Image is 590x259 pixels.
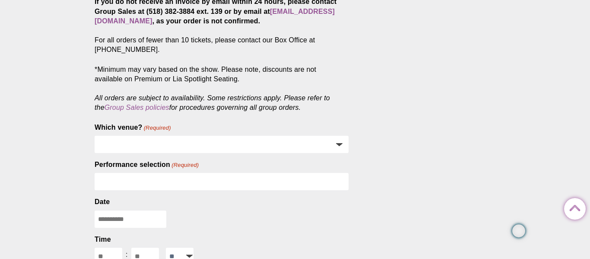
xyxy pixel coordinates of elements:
[171,161,199,169] span: (Required)
[143,124,171,132] span: (Required)
[95,8,335,25] a: [EMAIL_ADDRESS][DOMAIN_NAME]
[564,198,581,216] a: Back to Top
[95,123,171,132] label: Which venue?
[105,104,169,111] a: Group Sales policies
[95,94,330,111] em: All orders are subject to availability. Some restrictions apply. Please refer to the for procedur...
[95,197,110,207] label: Date
[95,65,349,112] p: *Minimum may vary based on the show. Please note, discounts are not available on Premium or Lia S...
[95,235,111,244] legend: Time
[95,160,199,169] label: Performance selection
